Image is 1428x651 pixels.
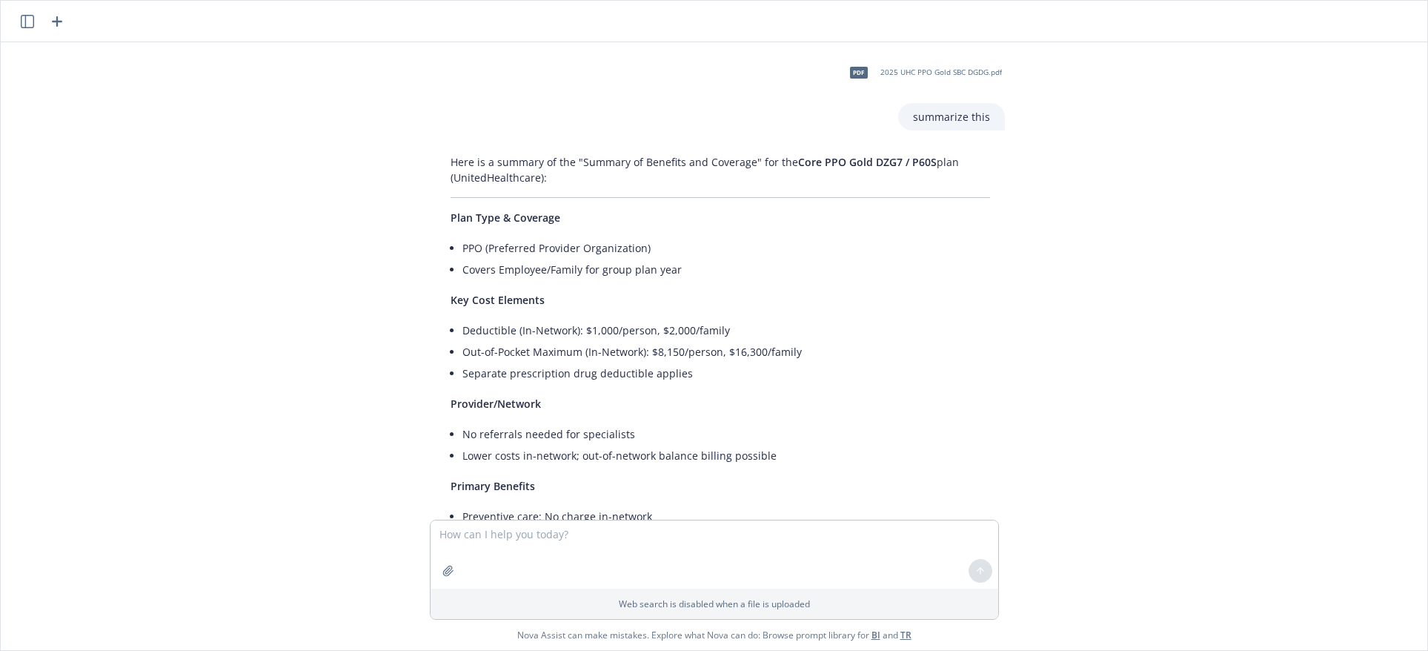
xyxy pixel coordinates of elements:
[462,320,990,341] li: Deductible (In-Network): $1,000/person, $2,000/family
[439,598,989,610] p: Web search is disabled when a file is uploaded
[451,479,535,493] span: Primary Benefits
[517,620,911,650] span: Nova Assist can make mistakes. Explore what Nova can do: Browse prompt library for and
[462,445,990,466] li: Lower costs in-network; out-of-network balance billing possible
[900,629,911,641] a: TR
[451,293,545,307] span: Key Cost Elements
[798,155,937,169] span: Core PPO Gold DZG7 / P60S
[871,629,880,641] a: BI
[462,237,990,259] li: PPO (Preferred Provider Organization)
[462,363,990,384] li: Separate prescription drug deductible applies
[840,54,1005,91] div: pdf2025 UHC PPO Gold SBC DGDG.pdf
[462,259,990,280] li: Covers Employee/Family for group plan year
[462,506,990,527] li: Preventive care: No charge in-network
[462,341,990,363] li: Out-of-Pocket Maximum (In-Network): $8,150/person, $16,300/family
[850,67,868,78] span: pdf
[462,423,990,445] li: No referrals needed for specialists
[880,67,1002,77] span: 2025 UHC PPO Gold SBC DGDG.pdf
[451,211,560,225] span: Plan Type & Coverage
[913,109,990,125] p: summarize this
[451,154,990,185] p: Here is a summary of the "Summary of Benefits and Coverage" for the plan (UnitedHealthcare):
[451,397,541,411] span: Provider/Network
